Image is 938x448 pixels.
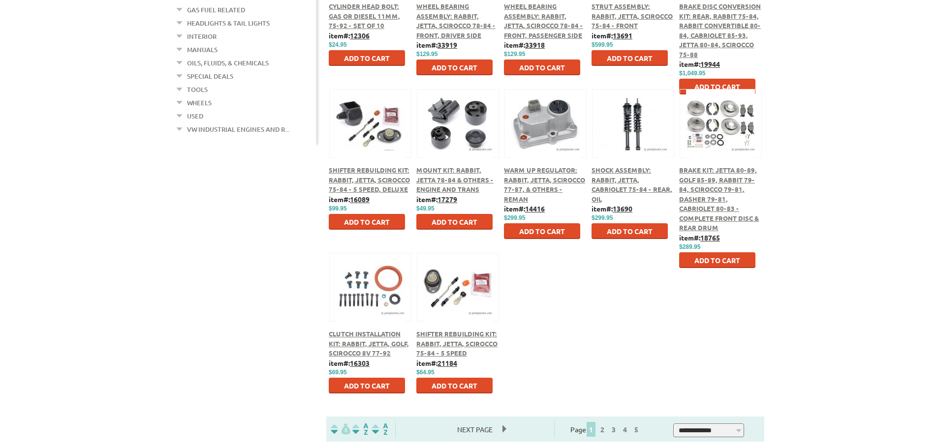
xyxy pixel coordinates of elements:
a: Clutch Installation Kit: Rabbit, Jetta, Golf, Scirocco 8V 77-92 [329,329,409,357]
u: 12306 [350,31,370,40]
span: $289.95 [679,243,700,250]
a: Cylinder Head Bolt: Gas or Diesel 11mm, 75-92 - Set Of 10 [329,2,400,30]
img: filterpricelow.svg [331,423,350,435]
span: $69.95 [329,369,347,376]
span: $24.95 [329,41,347,48]
a: Brake Kit: Jetta 80-89, Golf 85-89, Rabbit 79-84, Scirocco 79-81, Dasher 79-81, Cabriolet 80-83 -... [679,166,759,232]
a: Strut Assembly: Rabbit, Jetta, Scirocco 75-84 - Front [592,2,673,30]
b: item#: [504,40,545,49]
span: Add to Cart [519,63,565,72]
span: Add to Cart [607,227,653,236]
a: Manuals [187,43,218,56]
b: item#: [592,31,632,40]
span: $99.95 [329,205,347,212]
b: item#: [416,40,457,49]
a: Headlights & Tail Lights [187,17,270,30]
a: Warm Up Regulator: Rabbit, Jetta, Scirocco 77-87, & Others - Reman [504,166,585,203]
button: Add to Cart [679,79,755,94]
a: 5 [632,425,641,434]
button: Add to Cart [329,50,405,66]
u: 14416 [525,204,545,213]
span: Add to Cart [344,54,390,62]
img: Sort by Headline [350,423,370,435]
u: 13690 [613,204,632,213]
span: $129.95 [504,51,525,58]
a: Mount Kit: Rabbit, Jetta 78-84 & Others - Engine and Trans [416,166,494,193]
span: Add to Cart [519,227,565,236]
b: item#: [416,358,457,367]
b: item#: [416,195,457,204]
a: Gas Fuel Related [187,3,245,16]
a: Interior [187,30,217,43]
a: VW Industrial Engines and R... [187,123,289,136]
a: Tools [187,83,208,96]
u: 19944 [700,60,720,68]
span: Add to Cart [694,82,740,91]
a: Next Page [447,425,502,434]
b: item#: [329,31,370,40]
a: Wheel Bearing Assembly: Rabbit, Jetta, Scirocco 78-84 - Front, Driver Side [416,2,496,39]
button: Add to Cart [592,50,668,66]
b: item#: [679,233,720,242]
b: item#: [329,195,370,204]
div: Page [554,421,657,437]
span: Add to Cart [344,381,390,390]
a: Shifter Rebuilding Kit: Rabbit, Jetta, Scirocco 75-84 - 5 Speed [416,329,498,357]
u: 33919 [438,40,457,49]
u: 16089 [350,195,370,204]
u: 21184 [438,358,457,367]
a: Wheel Bearing Assembly: Rabbit, Jetta, Scirocco 78-84 - Front, Passenger Side [504,2,583,39]
a: 3 [609,425,618,434]
u: 17279 [438,195,457,204]
b: item#: [329,358,370,367]
a: 4 [621,425,629,434]
a: Used [187,110,203,122]
b: item#: [504,204,545,213]
b: item#: [592,204,632,213]
u: 16303 [350,358,370,367]
button: Add to Cart [329,378,405,393]
a: Oils, Fluids, & Chemicals [187,57,269,69]
b: item#: [679,60,720,68]
span: Add to Cart [607,54,653,62]
button: Add to Cart [329,214,405,230]
button: Add to Cart [592,223,668,239]
a: Brake Disc Conversion Kit: Rear, Rabbit 75-84, Rabbit Convertible 80-84, Cabriolet 85-93, Jetta 8... [679,2,761,59]
span: Add to Cart [344,217,390,226]
button: Add to Cart [679,252,755,268]
u: 13691 [613,31,632,40]
a: Shock Assembly: Rabbit, Jetta, Cabriolet 75-84 - Rear, Oil [592,166,672,203]
img: Sort by Sales Rank [370,423,390,435]
span: $1,049.95 [679,70,705,77]
span: Add to Cart [432,381,477,390]
button: Add to Cart [504,223,580,239]
a: Shifter Rebuilding Kit: Rabbit, Jetta, Scirocco 75-84 - 5 Speed, Deluxe [329,166,410,193]
button: Add to Cart [416,378,493,393]
a: Wheels [187,96,212,109]
span: $599.95 [592,41,613,48]
span: $49.95 [416,205,435,212]
a: Special Deals [187,70,233,83]
span: $129.95 [416,51,438,58]
span: Add to Cart [432,63,477,72]
button: Add to Cart [416,214,493,230]
span: 1 [587,422,595,437]
span: Add to Cart [432,217,477,226]
span: $64.95 [416,369,435,376]
span: Add to Cart [694,256,740,265]
u: 18765 [700,233,720,242]
span: $299.95 [592,214,613,221]
u: 33918 [525,40,545,49]
button: Add to Cart [416,60,493,75]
